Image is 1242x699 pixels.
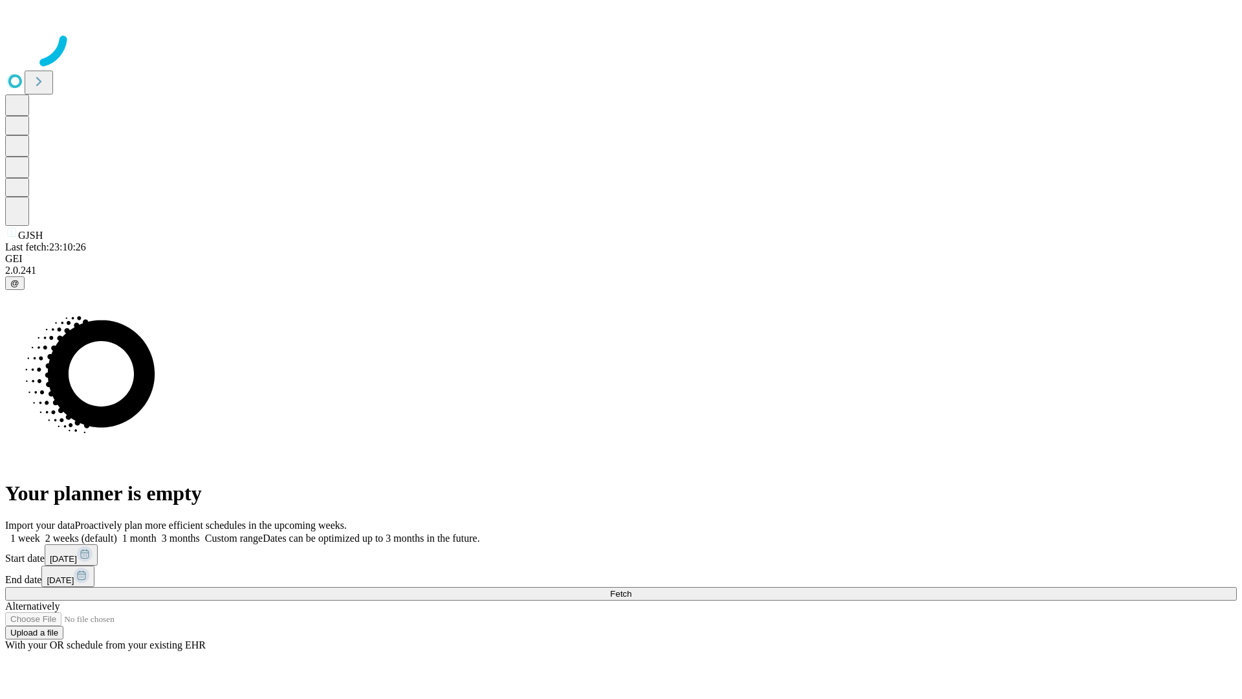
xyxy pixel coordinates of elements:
[5,601,60,612] span: Alternatively
[41,566,94,587] button: [DATE]
[50,554,77,564] span: [DATE]
[10,533,40,544] span: 1 week
[5,544,1237,566] div: Start date
[45,544,98,566] button: [DATE]
[5,482,1237,505] h1: Your planner is empty
[5,241,86,252] span: Last fetch: 23:10:26
[5,520,75,531] span: Import your data
[5,276,25,290] button: @
[45,533,117,544] span: 2 weeks (default)
[18,230,43,241] span: GJSH
[5,639,206,650] span: With your OR schedule from your existing EHR
[5,253,1237,265] div: GEI
[47,575,74,585] span: [DATE]
[5,265,1237,276] div: 2.0.241
[5,626,63,639] button: Upload a file
[205,533,263,544] span: Custom range
[162,533,200,544] span: 3 months
[610,589,631,599] span: Fetch
[122,533,157,544] span: 1 month
[5,566,1237,587] div: End date
[10,278,19,288] span: @
[5,587,1237,601] button: Fetch
[75,520,347,531] span: Proactively plan more efficient schedules in the upcoming weeks.
[263,533,479,544] span: Dates can be optimized up to 3 months in the future.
